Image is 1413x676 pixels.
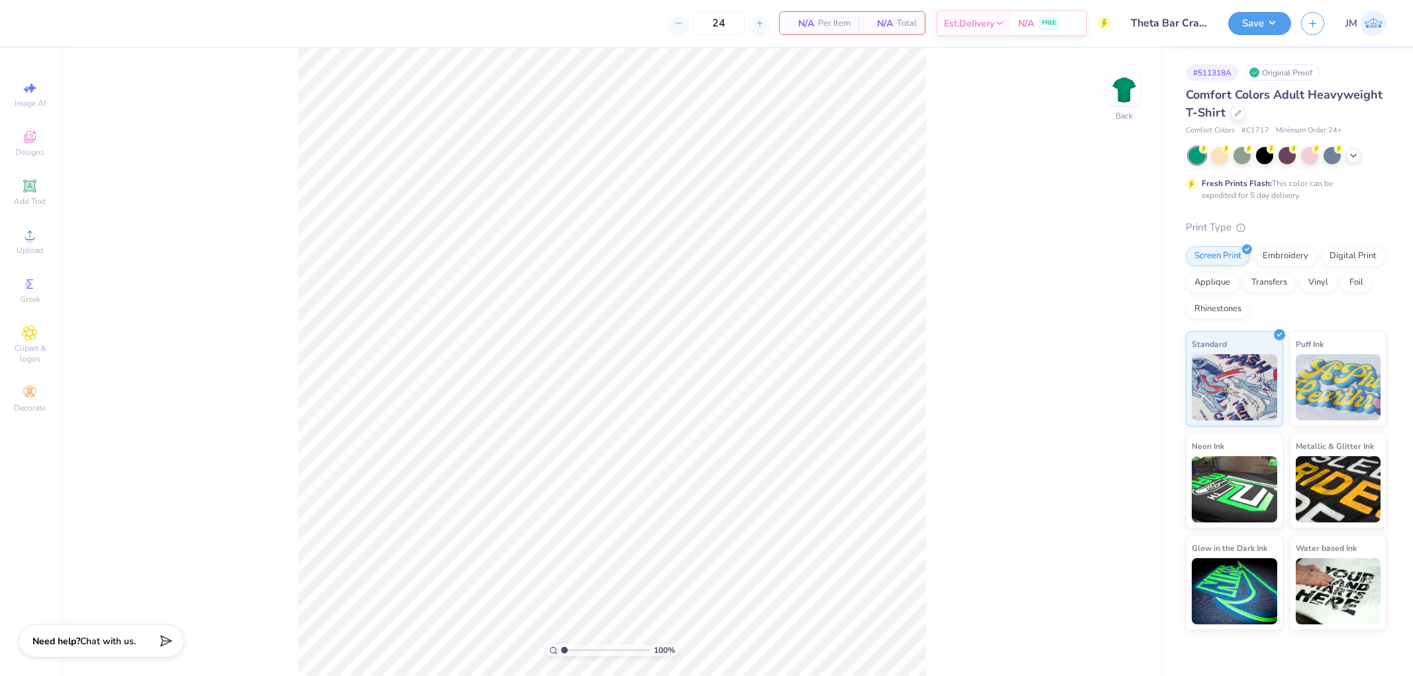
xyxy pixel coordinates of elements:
[944,17,994,30] span: Est. Delivery
[1111,77,1137,103] img: Back
[1018,17,1034,30] span: N/A
[15,147,44,158] span: Designs
[897,17,917,30] span: Total
[1296,354,1381,420] img: Puff Ink
[1202,178,1272,189] strong: Fresh Prints Flash:
[1296,558,1381,624] img: Water based Ink
[1296,456,1381,522] img: Metallic & Glitter Ink
[693,11,745,35] input: – –
[1186,64,1239,81] div: # 511318A
[1042,19,1056,28] span: FREE
[1192,541,1267,555] span: Glow in the Dark Ink
[788,17,814,30] span: N/A
[1245,64,1320,81] div: Original Proof
[80,635,136,648] span: Chat with us.
[17,245,43,256] span: Upload
[1321,246,1385,266] div: Digital Print
[1192,558,1277,624] img: Glow in the Dark Ink
[1186,246,1250,266] div: Screen Print
[1296,439,1374,453] span: Metallic & Glitter Ink
[7,343,53,364] span: Clipart & logos
[1186,87,1383,121] span: Comfort Colors Adult Heavyweight T-Shirt
[1345,11,1387,36] a: JM
[14,196,46,207] span: Add Text
[32,635,80,648] strong: Need help?
[1341,273,1372,293] div: Foil
[1192,456,1277,522] img: Neon Ink
[1186,125,1235,136] span: Comfort Colors
[1243,273,1296,293] div: Transfers
[1241,125,1269,136] span: # C1717
[818,17,851,30] span: Per Item
[1202,177,1365,201] div: This color can be expedited for 5 day delivery.
[20,294,40,305] span: Greek
[1296,337,1324,351] span: Puff Ink
[1192,439,1224,453] span: Neon Ink
[1192,337,1227,351] span: Standard
[1300,273,1337,293] div: Vinyl
[1192,354,1277,420] img: Standard
[1186,299,1250,319] div: Rhinestones
[866,17,893,30] span: N/A
[1345,16,1357,31] span: JM
[1116,110,1133,122] div: Back
[1186,220,1387,235] div: Print Type
[15,98,46,109] span: Image AI
[1361,11,1387,36] img: Joshua Macky Gaerlan
[654,644,675,656] span: 100 %
[1296,541,1357,555] span: Water based Ink
[1276,125,1342,136] span: Minimum Order: 24 +
[1121,10,1218,36] input: Untitled Design
[1228,12,1291,35] button: Save
[1254,246,1317,266] div: Embroidery
[1186,273,1239,293] div: Applique
[14,403,46,413] span: Decorate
